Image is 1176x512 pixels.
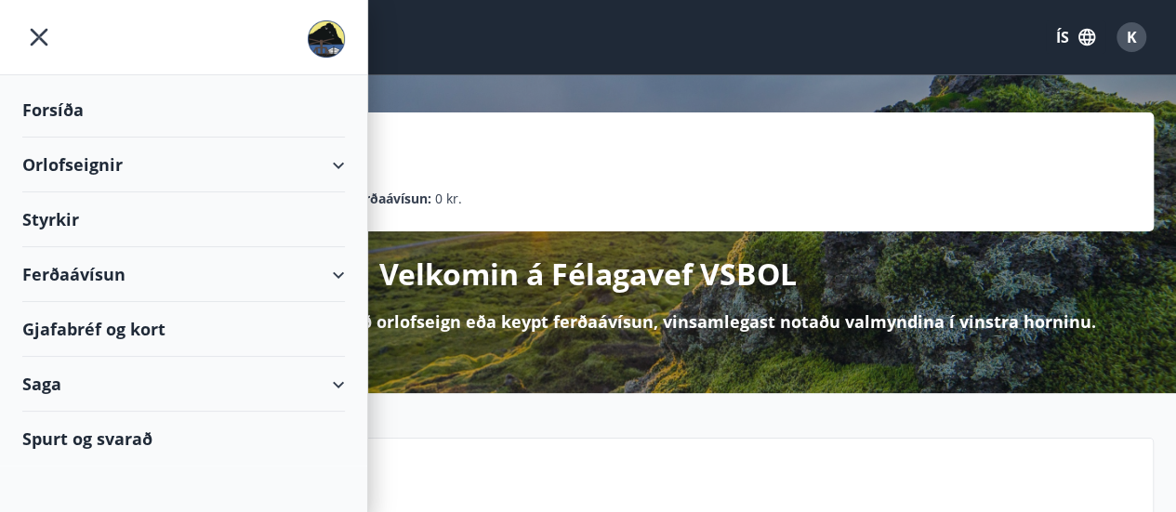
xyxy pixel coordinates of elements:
div: Ferðaávísun [22,247,345,302]
p: Velkomin á Félagavef VSBOL [379,254,797,295]
p: Hér getur þú sótt um styrki, bókað orlofseign eða keypt ferðaávísun, vinsamlegast notaðu valmyndi... [81,309,1096,334]
button: menu [22,20,56,54]
div: Forsíða [22,83,345,138]
p: Ferðaávísun : [350,189,431,209]
div: Saga [22,357,345,412]
button: ÍS [1046,20,1105,54]
div: Styrkir [22,192,345,247]
div: Spurt og svarað [22,412,345,466]
div: Orlofseignir [22,138,345,192]
button: K [1109,15,1154,59]
span: 0 kr. [435,189,462,209]
span: K [1127,27,1137,47]
div: Gjafabréf og kort [22,302,345,357]
img: union_logo [308,20,345,58]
